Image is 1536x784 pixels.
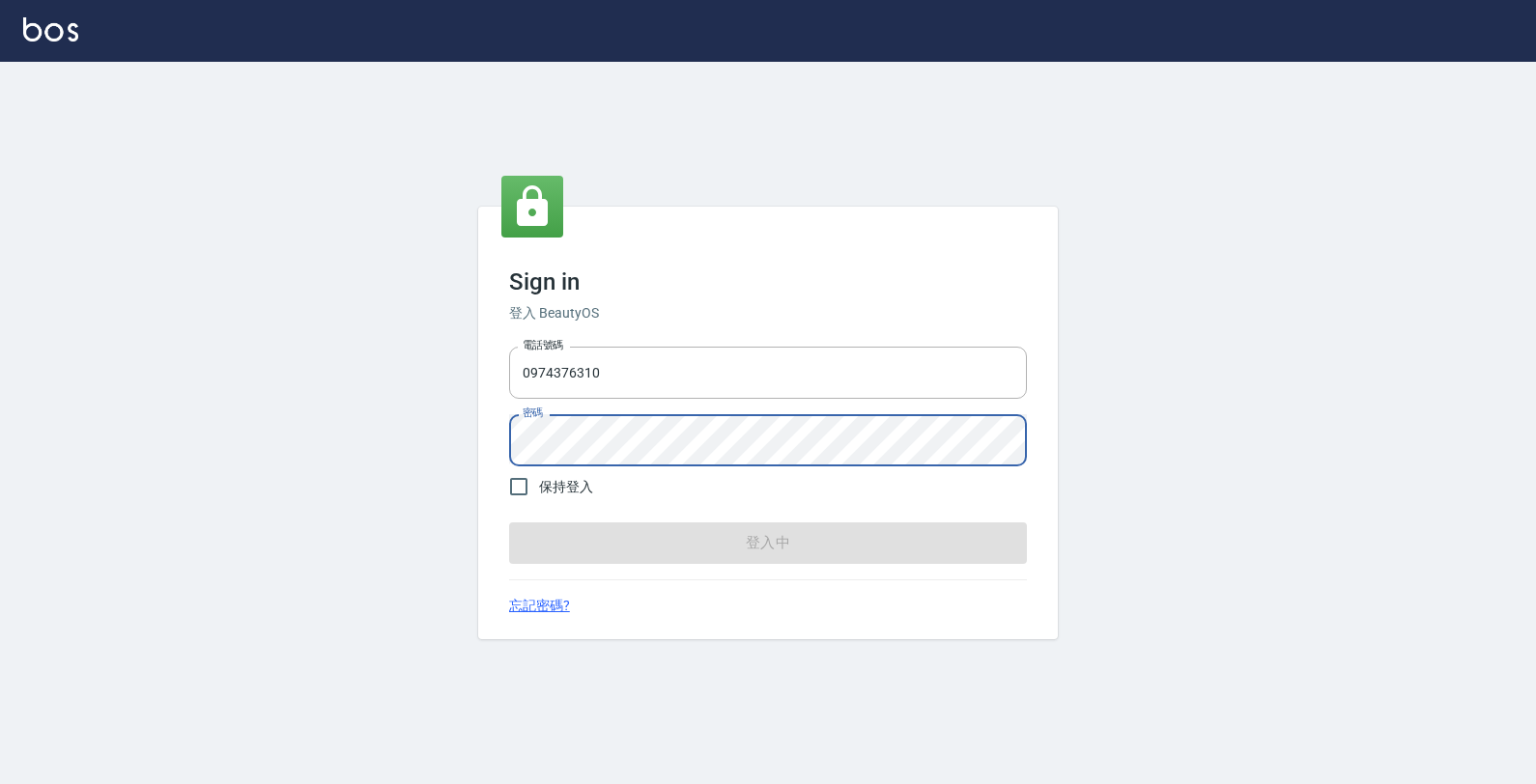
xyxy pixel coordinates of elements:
[23,17,78,42] img: Logo
[509,596,570,616] a: 忘記密碼?
[523,338,563,352] label: 電話號碼
[509,268,1027,295] h3: Sign in
[539,477,593,497] span: 保持登入
[509,303,1027,323] h6: 登入 BeautyOS
[523,406,543,420] label: 密碼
